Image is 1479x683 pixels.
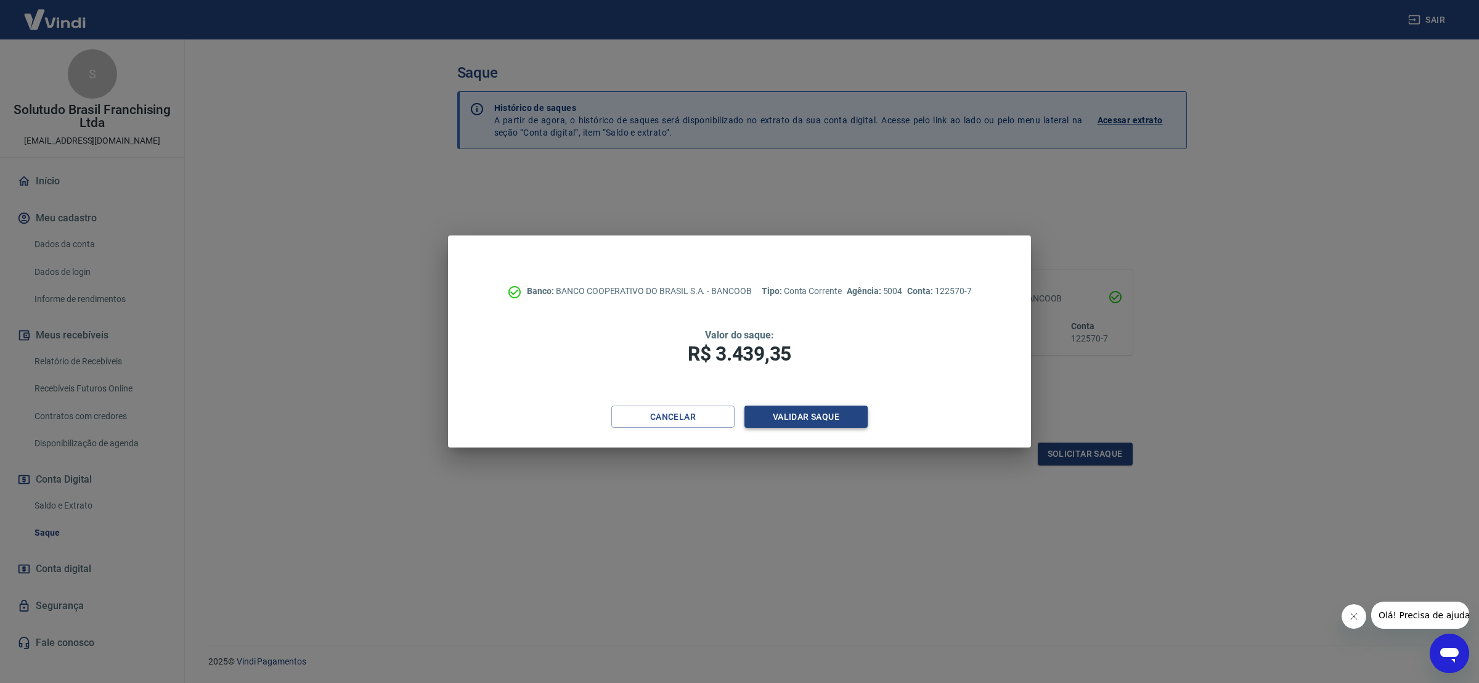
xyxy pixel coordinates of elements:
button: Validar saque [744,406,868,428]
span: Agência: [847,286,883,296]
p: 122570-7 [907,285,971,298]
button: Cancelar [611,406,735,428]
span: Olá! Precisa de ajuda? [7,9,104,18]
span: Conta: [907,286,935,296]
p: BANCO COOPERATIVO DO BRASIL S.A. - BANCOOB [527,285,752,298]
span: Valor do saque: [705,329,774,341]
span: Banco: [527,286,556,296]
p: Conta Corrente [762,285,842,298]
p: 5004 [847,285,902,298]
span: Tipo: [762,286,784,296]
iframe: Fechar mensagem [1342,604,1366,629]
iframe: Botão para abrir a janela de mensagens [1430,634,1469,673]
iframe: Mensagem da empresa [1371,602,1469,629]
span: R$ 3.439,35 [688,342,791,366]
